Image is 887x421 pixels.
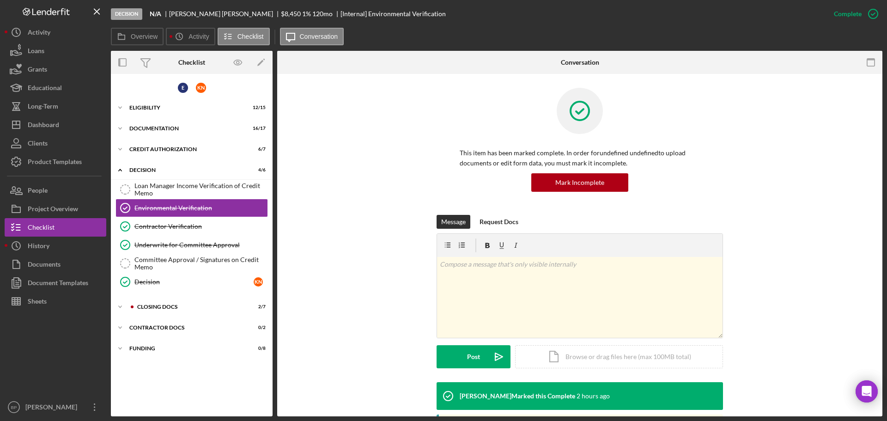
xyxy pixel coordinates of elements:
div: Clients [28,134,48,155]
button: Clients [5,134,106,153]
button: Educational [5,79,106,97]
div: Loan Manager Income Verification of Credit Memo [134,182,267,197]
div: Post [467,345,480,368]
div: Contractor Docs [129,325,243,330]
a: Contractor Verification [115,217,268,236]
div: Product Templates [28,153,82,173]
button: Message [437,215,470,229]
div: Decision [129,167,243,173]
div: [Internal] Environmental Verification [340,10,446,18]
button: Checklist [218,28,270,45]
div: Complete [834,5,862,23]
div: 12 / 15 [249,105,266,110]
div: Document Templates [28,274,88,294]
div: 0 / 8 [249,346,266,351]
time: 2025-10-06 18:04 [577,392,610,400]
div: $8,450 [281,10,301,18]
a: Environmental Verification [115,199,268,217]
div: Documentation [129,126,243,131]
div: Loans [28,42,44,62]
label: Overview [131,33,158,40]
div: K N [196,83,206,93]
button: Sheets [5,292,106,311]
button: Grants [5,60,106,79]
div: Contractor Verification [134,223,267,230]
div: Checklist [28,218,55,239]
p: This item has been marked complete. In order for undefined undefined to upload documents or edit ... [460,148,700,169]
div: Dashboard [28,116,59,136]
div: Message [441,215,466,229]
div: Documents [28,255,61,276]
div: Long-Term [28,97,58,118]
div: 6 / 7 [249,146,266,152]
div: CREDIT AUTHORIZATION [129,146,243,152]
button: Post [437,345,510,368]
div: Grants [28,60,47,81]
a: Loan Manager Income Verification of Credit Memo [115,180,268,199]
div: Project Overview [28,200,78,220]
div: Decision [134,278,254,286]
button: Conversation [280,28,344,45]
div: Funding [129,346,243,351]
button: People [5,181,106,200]
button: Documents [5,255,106,274]
label: Conversation [300,33,338,40]
div: K N [254,277,263,287]
div: Conversation [561,59,599,66]
button: Activity [5,23,106,42]
div: CLOSING DOCS [137,304,243,310]
div: 2 / 7 [249,304,266,310]
button: Loans [5,42,106,60]
div: [PERSON_NAME] Marked this Complete [460,392,575,400]
div: Decision [111,8,142,20]
div: History [28,237,49,257]
div: Request Docs [480,215,518,229]
button: Mark Incomplete [531,173,628,192]
text: BP [11,405,17,410]
div: Underwrite for Committee Approval [134,241,267,249]
button: Overview [111,28,164,45]
div: Checklist [178,59,205,66]
button: History [5,237,106,255]
button: BP[PERSON_NAME] [5,398,106,416]
button: Request Docs [475,215,523,229]
button: Document Templates [5,274,106,292]
div: 1 % [302,10,311,18]
div: Committee Approval / Signatures on Credit Memo [134,256,267,271]
div: [PERSON_NAME] [PERSON_NAME] [169,10,281,18]
b: N/A [150,10,161,18]
button: Checklist [5,218,106,237]
label: Activity [188,33,209,40]
div: 120 mo [312,10,333,18]
div: Activity [28,23,50,44]
div: Mark Incomplete [555,173,604,192]
button: Complete [825,5,882,23]
a: Underwrite for Committee Approval [115,236,268,254]
div: 0 / 2 [249,325,266,330]
a: DecisionKN [115,273,268,291]
div: People [28,181,48,202]
button: Dashboard [5,116,106,134]
div: Open Intercom Messenger [856,380,878,403]
button: Product Templates [5,153,106,171]
div: [PERSON_NAME] [23,398,83,419]
button: Long-Term [5,97,106,116]
div: Environmental Verification [134,204,267,212]
div: Educational [28,79,62,99]
div: 16 / 17 [249,126,266,131]
button: Activity [166,28,215,45]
